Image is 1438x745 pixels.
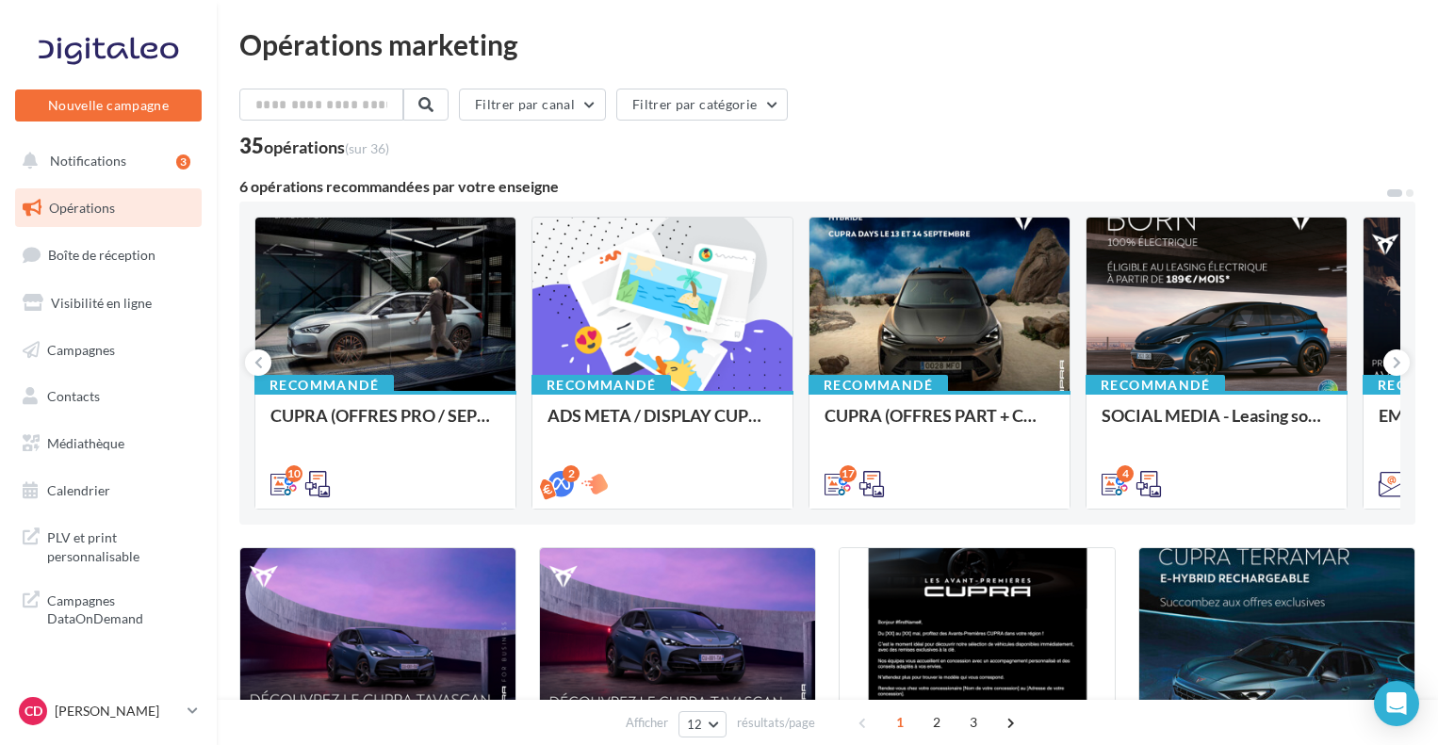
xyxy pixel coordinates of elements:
[737,714,815,732] span: résultats/page
[239,30,1415,58] div: Opérations marketing
[531,375,671,396] div: Recommandé
[687,717,703,732] span: 12
[47,341,115,357] span: Campagnes
[25,702,42,721] span: CD
[11,471,205,510] a: Calendrier
[626,714,668,732] span: Afficher
[547,406,777,444] div: ADS META / DISPLAY CUPRA DAYS Septembre 2025
[47,482,110,498] span: Calendrier
[15,693,202,729] a: CD [PERSON_NAME]
[11,283,205,323] a: Visibilité en ligne
[47,388,100,404] span: Contacts
[1086,375,1225,396] div: Recommandé
[270,406,500,444] div: CUPRA (OFFRES PRO / SEPT) - SOCIAL MEDIA
[11,377,205,416] a: Contacts
[11,188,205,228] a: Opérations
[254,375,394,396] div: Recommandé
[11,141,198,181] button: Notifications 3
[885,707,915,737] span: 1
[922,707,952,737] span: 2
[51,295,152,311] span: Visibilité en ligne
[840,465,857,482] div: 17
[286,465,302,482] div: 10
[825,406,1054,444] div: CUPRA (OFFRES PART + CUPRA DAYS / SEPT) - SOCIAL MEDIA
[809,375,948,396] div: Recommandé
[55,702,180,721] p: [PERSON_NAME]
[264,138,389,155] div: opérations
[239,179,1385,194] div: 6 opérations recommandées par votre enseigne
[176,154,190,170] div: 3
[11,235,205,275] a: Boîte de réception
[11,331,205,370] a: Campagnes
[49,200,115,216] span: Opérations
[1102,406,1332,444] div: SOCIAL MEDIA - Leasing social électrique - CUPRA Born
[47,525,194,565] span: PLV et print personnalisable
[1117,465,1134,482] div: 4
[11,517,205,573] a: PLV et print personnalisable
[958,707,989,737] span: 3
[50,153,126,169] span: Notifications
[459,89,606,121] button: Filtrer par canal
[1374,681,1419,726] div: Open Intercom Messenger
[47,435,124,451] span: Médiathèque
[678,711,727,737] button: 12
[345,140,389,156] span: (sur 36)
[239,136,389,156] div: 35
[616,89,788,121] button: Filtrer par catégorie
[47,588,194,628] span: Campagnes DataOnDemand
[563,465,580,482] div: 2
[48,247,155,263] span: Boîte de réception
[11,424,205,463] a: Médiathèque
[11,580,205,636] a: Campagnes DataOnDemand
[15,89,202,121] button: Nouvelle campagne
